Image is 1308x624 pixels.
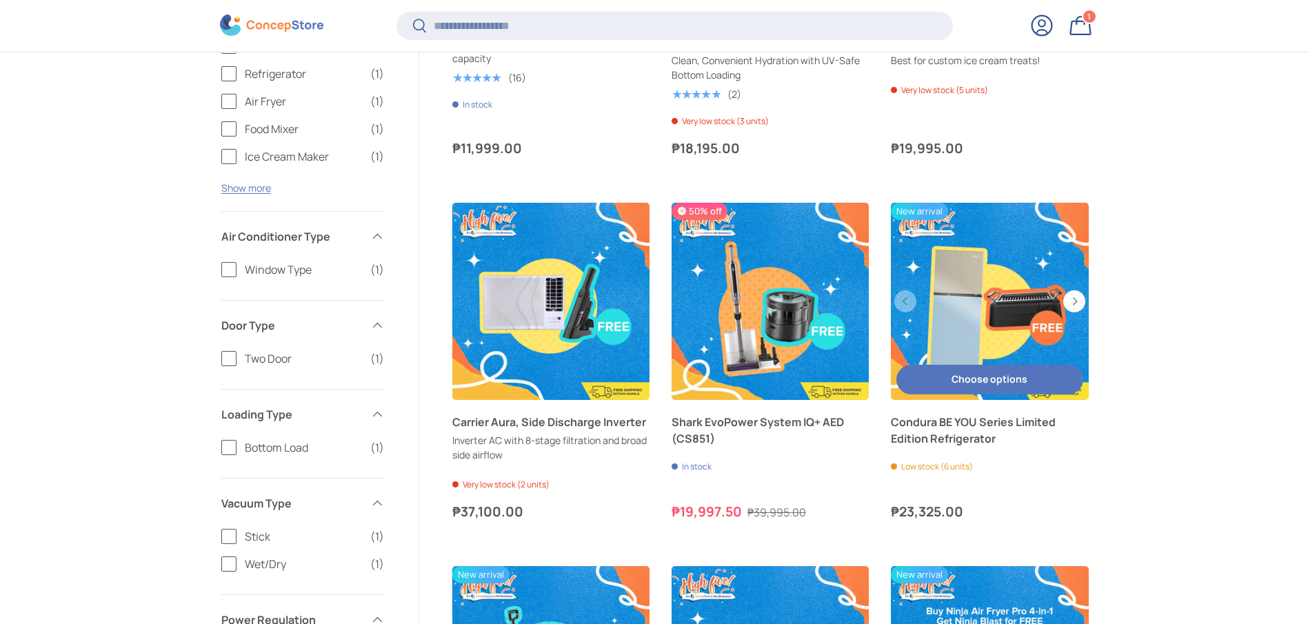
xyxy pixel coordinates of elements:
summary: Vacuum Type [221,479,384,528]
span: Loading Type [221,406,362,423]
summary: Loading Type [221,390,384,439]
span: New arrival [891,203,948,220]
span: (1) [370,121,384,137]
span: Vacuum Type [221,495,362,512]
button: Choose options [896,365,1083,394]
span: Two Door [245,350,362,367]
a: Shark EvoPower System IQ+ AED (CS851) [672,414,869,447]
a: Condura BE YOU Series Limited Edition Refrigerator [891,203,1088,400]
span: 50% off [672,203,727,220]
a: Carrier Aura, Side Discharge Inverter [452,203,650,400]
span: New arrival [891,566,948,583]
span: Stick [245,528,362,545]
span: Ice Cream Maker [245,148,362,165]
span: Food Mixer [245,121,362,137]
a: Condura BE YOU Series Limited Edition Refrigerator [891,414,1088,447]
span: (1) [370,439,384,456]
span: Door Type [221,317,362,334]
span: (1) [370,93,384,110]
span: Air Conditioner Type [221,228,362,245]
img: ConcepStore [220,15,323,37]
button: Show more [221,181,271,194]
span: (1) [370,261,384,278]
a: Carrier Aura, Side Discharge Inverter [452,414,650,430]
span: 1 [1087,12,1091,22]
span: (1) [370,66,384,82]
span: Window Type [245,261,362,278]
span: (1) [370,148,384,165]
span: (1) [370,350,384,367]
summary: Air Conditioner Type [221,212,384,261]
span: Bottom Load [245,439,362,456]
span: Air Fryer [245,93,362,110]
span: Wet/Dry [245,556,362,572]
summary: Door Type [221,301,384,350]
a: Shark EvoPower System IQ+ AED (CS851) [672,203,869,400]
span: Refrigerator [245,66,362,82]
span: (1) [370,556,384,572]
span: (1) [370,528,384,545]
span: New arrival [452,566,510,583]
